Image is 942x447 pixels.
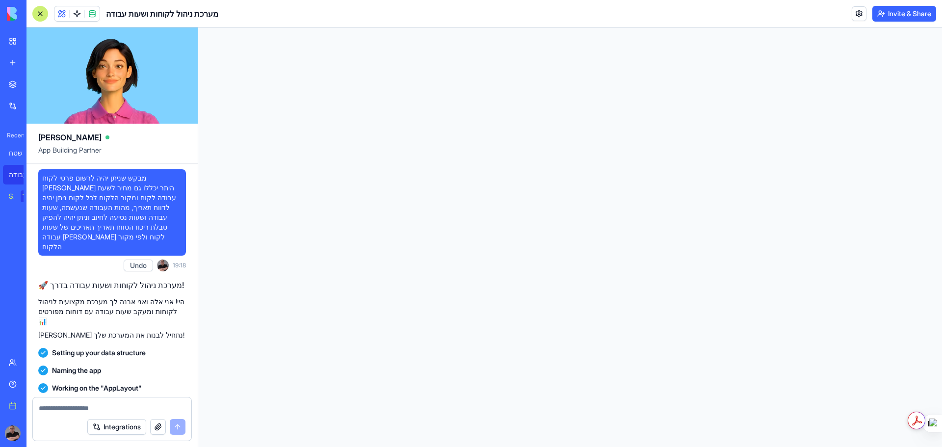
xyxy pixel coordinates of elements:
button: Invite & Share [872,6,936,22]
p: היי! אני אלה ואני אבנה לך מערכת מקצועית לניהול לקוחות ומעקב שעות עבודה עם דוחות מפורטים 📊 [38,297,186,326]
span: [PERSON_NAME] [38,131,102,143]
span: App Building Partner [38,145,186,163]
span: 19:18 [173,262,186,269]
button: Undo [124,260,153,271]
span: מבקש שניתן יהיה לרשום פרטי לקוח [PERSON_NAME] היתר יכללו גם מחיר לשעת עבודה לקוח ומקור הלקוח לכל ... [42,173,182,252]
a: Social Media Content GeneratorTRY [3,186,42,206]
img: logo [7,7,68,21]
p: [PERSON_NAME] נתחיל לבנות את המערכת שלך! [38,330,186,340]
div: TRY [21,190,36,202]
img: ACg8ocIVsvydE8A5AB97KHThCT7U5GstpMLS1pRiuO3YvEL_rFIKgiFe=s96-c [157,260,169,271]
h1: מערכת ניהול לקוחות ושעות עבודה [106,8,218,20]
span: Setting up your data structure [52,348,146,358]
img: ACg8ocIVsvydE8A5AB97KHThCT7U5GstpMLS1pRiuO3YvEL_rFIKgiFe=s96-c [5,425,21,441]
a: ניהול טכנאי שטח [3,143,42,163]
button: Integrations [87,419,146,435]
div: Social Media Content Generator [9,191,14,201]
a: מערכת ניהול לקוחות ושעות עבודה [3,165,42,184]
h2: 🚀 מערכת ניהול לקוחות ושעות עבודה בדרך! [38,279,186,291]
div: מערכת ניהול לקוחות ושעות עבודה [9,170,36,180]
span: Working on the "AppLayout" [52,383,142,393]
div: ניהול טכנאי שטח [9,148,36,158]
span: Recent [3,131,24,139]
span: Naming the app [52,366,101,375]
